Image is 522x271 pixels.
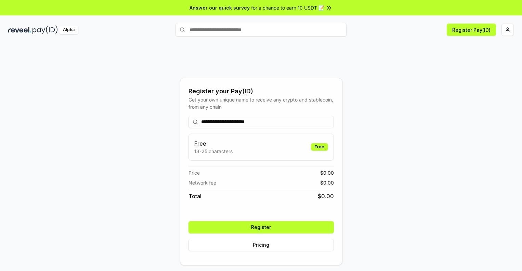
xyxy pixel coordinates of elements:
[190,4,250,11] span: Answer our quick survey
[8,26,31,34] img: reveel_dark
[318,192,334,200] span: $ 0.00
[447,24,496,36] button: Register Pay(ID)
[311,143,328,151] div: Free
[188,239,334,251] button: Pricing
[59,26,78,34] div: Alpha
[194,148,233,155] p: 13-25 characters
[32,26,58,34] img: pay_id
[188,96,334,110] div: Get your own unique name to receive any crypto and stablecoin, from any chain
[320,169,334,176] span: $ 0.00
[188,86,334,96] div: Register your Pay(ID)
[194,139,233,148] h3: Free
[188,221,334,233] button: Register
[251,4,324,11] span: for a chance to earn 10 USDT 📝
[188,179,216,186] span: Network fee
[320,179,334,186] span: $ 0.00
[188,169,200,176] span: Price
[188,192,201,200] span: Total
